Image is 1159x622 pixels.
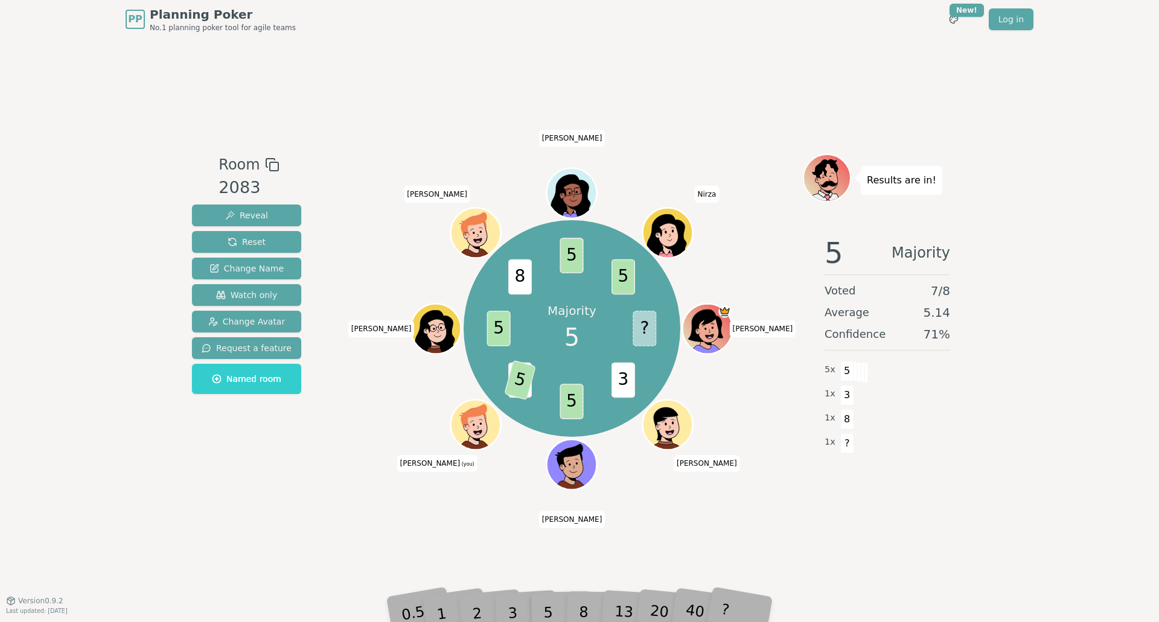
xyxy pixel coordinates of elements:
button: Click to change your avatar [452,401,499,448]
span: Click to change your name [404,186,470,203]
span: 5 [825,238,843,267]
span: 5 [505,360,537,401]
span: 3 [840,385,854,405]
span: PP [128,12,142,27]
button: Change Avatar [192,311,301,332]
span: 5 [611,259,635,295]
span: Reveal [225,209,268,221]
span: Click to change your name [730,320,796,337]
span: Request a feature [202,342,292,354]
span: Click to change your name [674,455,740,472]
span: Majority [892,238,950,267]
span: 7 / 8 [931,282,950,299]
span: Named room [212,373,281,385]
span: 1 x [825,387,835,401]
span: Reset [228,236,266,248]
span: Last updated: [DATE] [6,608,68,614]
span: Click to change your name [539,511,605,528]
span: Confidence [825,326,886,343]
p: Results are in! [867,172,936,189]
span: ? [840,433,854,454]
span: Change Avatar [208,316,286,328]
span: 5 [564,319,579,355]
button: Change Name [192,258,301,279]
span: 5 [840,361,854,381]
span: Version 0.9.2 [18,596,63,606]
span: 3 [611,363,635,398]
span: Room [219,154,260,176]
a: Log in [989,8,1033,30]
span: Click to change your name [694,186,719,203]
span: 1 x [825,436,835,449]
span: 5 [560,238,584,274]
span: 8 [508,259,532,295]
div: 2083 [219,176,279,200]
span: No.1 planning poker tool for agile teams [150,23,296,33]
span: Click to change your name [539,130,605,147]
p: Majority [548,302,596,319]
button: Reveal [192,205,301,226]
span: 5 [487,311,511,347]
span: 71 % [924,326,950,343]
button: Reset [192,231,301,253]
div: New! [950,4,984,17]
span: 5.14 [923,304,950,321]
button: New! [943,8,965,30]
span: ? [633,311,657,347]
span: Voted [825,282,856,299]
span: Change Name [209,262,284,275]
button: Request a feature [192,337,301,359]
button: Named room [192,364,301,394]
span: Click to change your name [397,455,477,472]
span: Watch only [216,289,278,301]
span: 8 [840,409,854,430]
button: Watch only [192,284,301,306]
span: Average [825,304,869,321]
span: 1 x [825,411,835,425]
span: 5 [560,384,584,420]
a: PPPlanning PokerNo.1 planning poker tool for agile teams [126,6,296,33]
span: (you) [460,462,474,467]
button: Version0.9.2 [6,596,63,606]
span: 5 x [825,363,835,376]
span: Click to change your name [348,320,415,337]
span: Natasha is the host [719,305,732,318]
span: Planning Poker [150,6,296,23]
